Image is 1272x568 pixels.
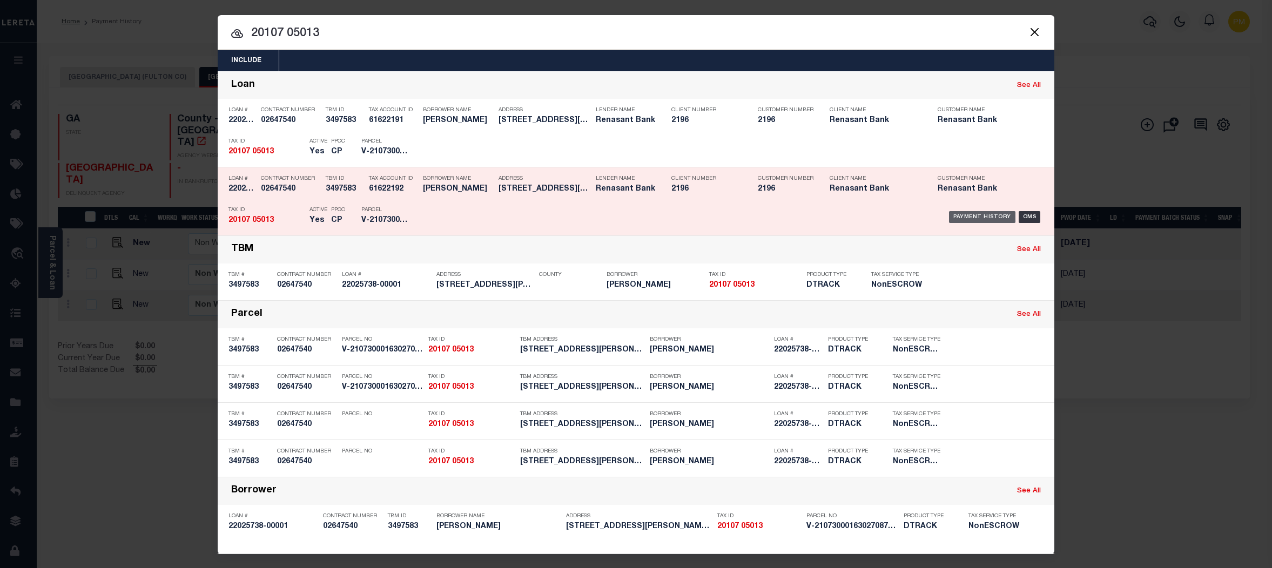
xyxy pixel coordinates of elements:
p: Contract Number [261,107,320,113]
p: TBM # [228,374,272,380]
p: Borrower Name [423,107,493,113]
p: PPCC [331,207,345,213]
p: Loan # [228,107,255,113]
p: TBM # [228,272,272,278]
p: Customer Name [938,107,1029,113]
h5: 02647540 [277,281,336,290]
h5: DTRACK [806,281,855,290]
p: Borrower Name [423,175,493,182]
h5: V-21073000163027087621918 [806,522,898,531]
h5: 3497583 [228,383,272,392]
h5: 20107 05013 [428,346,515,355]
p: Loan # [774,411,823,417]
p: TBM # [228,411,272,417]
h5: 61622191 [369,116,418,125]
p: Address [499,175,590,182]
h5: MICHAEL L KING [650,420,769,429]
h5: 22025738-00001 [228,522,318,531]
p: Borrower [650,448,769,455]
h5: 406 N BALDWIN CIRCLE SAVANNAH G... [520,420,644,429]
p: Address [566,513,712,519]
p: Customer Number [758,107,813,113]
h5: V-21073000163027087621918 [361,216,410,225]
p: Active [309,138,327,145]
input: Start typing... [218,24,1054,43]
p: Tax Service Type [968,513,1022,519]
p: Tax ID [428,411,515,417]
h5: DTRACK [828,346,877,355]
p: Tax Service Type [893,411,941,417]
h5: NonESCROW [893,457,941,466]
h5: 20107 05013 [428,383,515,392]
a: See All [1017,311,1041,318]
h5: 406 N BALDWIN CIRCLE SAVANNAH G... [520,383,644,392]
p: Tax ID [228,207,304,213]
strong: 20107 05013 [717,523,763,530]
h5: 20107 05013 [228,216,304,225]
p: TBM Address [520,448,644,455]
strong: 20107 05013 [428,421,474,428]
p: TBM ID [326,107,364,113]
h5: 20107 05013 [717,522,801,531]
p: Borrower [607,272,704,278]
h5: DTRACK [904,522,952,531]
p: Loan # [228,513,318,519]
p: Contract Number [277,272,336,278]
h5: 20107 05013 [228,147,304,157]
h5: 406 N BALDWIN CIRCLE SAVANNAH G... [566,522,712,531]
h5: V-21073000163027087621918 [342,383,423,392]
p: Parcel [361,138,410,145]
h5: 02647540 [277,346,336,355]
p: Customer Number [758,175,813,182]
p: Lender Name [596,107,655,113]
strong: 20107 05013 [428,346,474,354]
p: Parcel No [342,374,423,380]
div: TBM [231,244,253,256]
h5: 3497583 [228,346,272,355]
div: Borrower [231,485,277,497]
h5: Yes [309,147,326,157]
p: Loan # [774,336,823,343]
h5: MICHAEL L KING [650,383,769,392]
h5: 22025738-00001 [228,185,255,194]
p: Parcel No [342,448,423,455]
strong: 20107 05013 [228,148,274,155]
p: Contract Number [261,175,320,182]
p: Product Type [828,336,877,343]
p: Product Type [828,411,877,417]
p: Contract Number [277,374,336,380]
h5: 22025738-00001 [228,116,255,125]
p: Loan # [774,374,823,380]
a: See All [1017,246,1041,253]
p: County [539,272,601,278]
p: TBM Address [520,374,644,380]
p: TBM ID [388,513,431,519]
p: Tax Service Type [893,374,941,380]
strong: 20107 05013 [428,458,474,465]
div: OMS [1019,211,1041,223]
h5: 20107 05013 [709,281,801,290]
button: Include [218,50,275,71]
h5: Renasant Bank [596,185,655,194]
h5: V-21073000163027087621918 [342,346,423,355]
h5: 22025738-00001 [774,383,823,392]
h5: MICHAEL L KING [650,457,769,466]
p: Tax ID [428,374,515,380]
h5: NonESCROW [893,383,941,392]
h5: 406 N BALDWIN CIRCLE SAVANNAH G... [520,346,644,355]
p: Parcel No [342,336,423,343]
h5: 3497583 [326,185,364,194]
h5: 406 N BALDWIN CIRCLE [436,281,534,290]
h5: 20107 05013 [428,457,515,466]
h5: NonESCROW [968,522,1022,531]
h5: 22025738-00001 [774,457,823,466]
a: See All [1017,82,1041,89]
strong: 20107 05013 [428,383,474,391]
p: Contract Number [323,513,382,519]
h5: 2196 [671,116,742,125]
h5: NonESCROW [893,420,941,429]
div: Payment History [949,211,1015,223]
strong: 20107 05013 [228,217,274,224]
p: Client Name [830,175,921,182]
h5: Renasant Bank [596,116,655,125]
